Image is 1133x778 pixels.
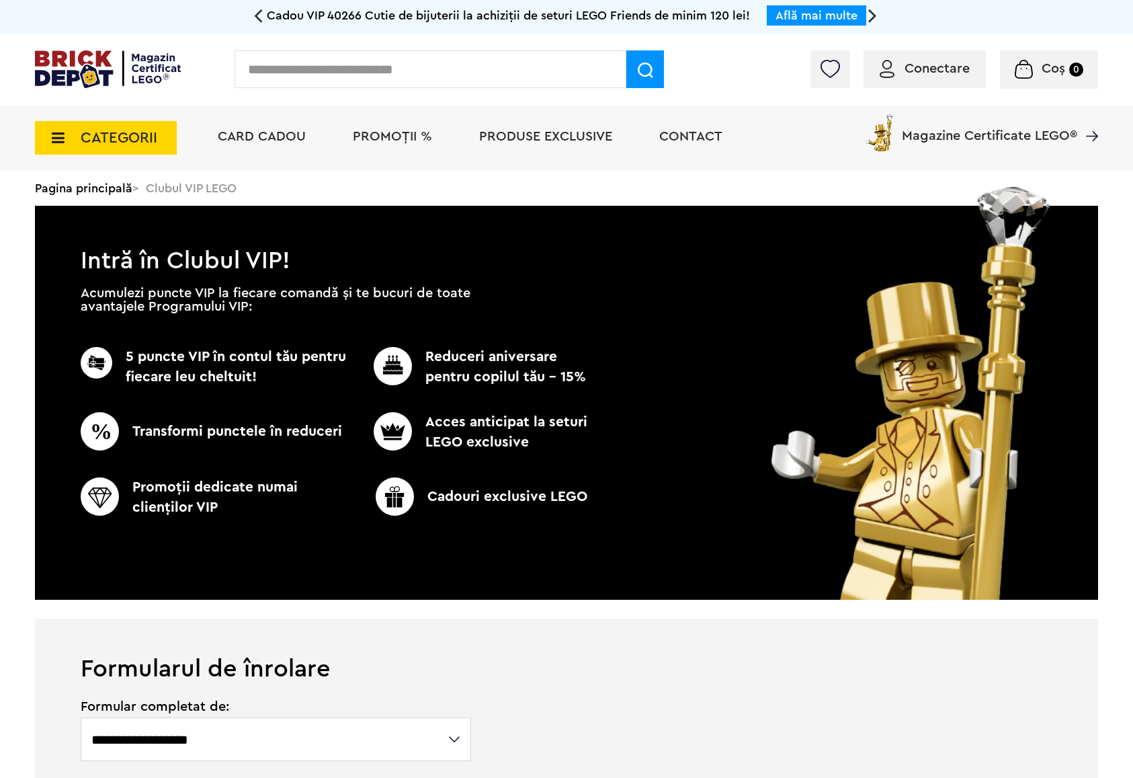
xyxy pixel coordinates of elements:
a: Află mai multe [775,9,857,22]
h1: Formularul de înrolare [35,619,1098,681]
a: Card Cadou [218,130,306,143]
a: Produse exclusive [479,130,612,143]
a: Contact [659,130,722,143]
span: Cadou VIP 40266 Cutie de bijuterii la achiziții de seturi LEGO Friends de minim 120 lei! [267,9,750,22]
p: Transformi punctele în reduceri [81,412,351,451]
img: CC_BD_Green_chek_mark [81,347,112,379]
a: Pagina principală [35,182,132,194]
a: Magazine Certificate LEGO® [1077,112,1098,125]
img: CC_BD_Green_chek_mark [374,412,412,451]
img: CC_BD_Green_chek_mark [374,347,412,385]
p: Acces anticipat la seturi LEGO exclusive [351,412,592,453]
p: Acumulezi puncte VIP la fiecare comandă și te bucuri de toate avantajele Programului VIP: [81,286,470,313]
p: Reduceri aniversare pentru copilul tău - 15% [351,347,592,387]
span: Magazine Certificate LEGO® [902,112,1077,143]
img: vip_page_image [753,187,1071,600]
a: Conectare [880,62,970,75]
p: 5 puncte VIP în contul tău pentru fiecare leu cheltuit! [81,347,351,387]
h1: Intră în Clubul VIP! [35,206,1098,268]
a: PROMOȚII % [353,130,432,143]
span: CATEGORII [81,130,157,145]
small: 0 [1069,63,1083,77]
img: CC_BD_Green_chek_mark [81,412,119,451]
span: Conectare [905,62,970,75]
img: CC_BD_Green_chek_mark [376,477,414,516]
img: CC_BD_Green_chek_mark [81,477,119,516]
p: Cadouri exclusive LEGO [346,477,617,516]
p: Promoţii dedicate numai clienţilor VIP [81,477,351,518]
span: Formular completat de: [81,700,472,713]
div: > Clubul VIP LEGO [35,171,1098,206]
span: Coș [1042,62,1065,75]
